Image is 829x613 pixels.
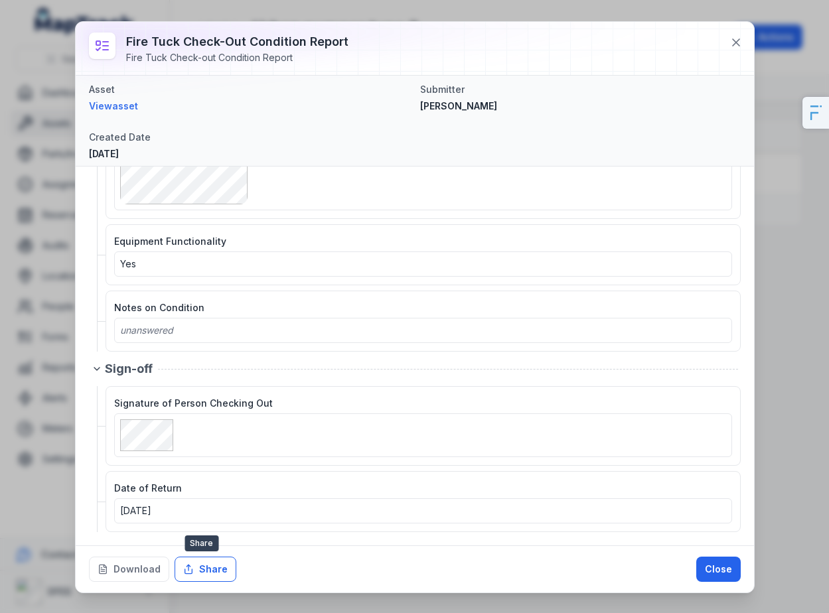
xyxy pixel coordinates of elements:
[420,100,497,111] span: [PERSON_NAME]
[89,84,115,95] span: Asset
[126,33,348,51] h3: Fire Tuck Check-out Condition Report
[89,148,119,159] time: 14/10/2025, 1:31:32 pm
[696,557,741,582] button: Close
[114,482,182,494] span: Date of Return
[114,302,204,313] span: Notes on Condition
[120,505,151,516] time: 31/10/2025, 12:00:00 am
[185,535,218,551] span: Share
[89,131,151,143] span: Created Date
[114,397,273,409] span: Signature of Person Checking Out
[420,84,465,95] span: Submitter
[120,324,173,336] span: unanswered
[89,100,410,113] a: Viewasset
[126,51,348,64] div: Fire Tuck Check-out Condition Report
[89,148,119,159] span: [DATE]
[175,557,236,582] button: Share
[105,360,153,378] span: Sign-off
[120,258,136,269] span: Yes
[89,557,169,582] button: Download
[120,505,151,516] span: [DATE]
[114,236,226,247] span: Equipment Functionality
